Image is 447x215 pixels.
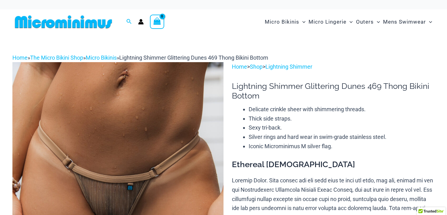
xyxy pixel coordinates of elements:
span: Micro Lingerie [309,14,346,30]
a: OutersMenu ToggleMenu Toggle [354,12,382,31]
span: Menu Toggle [299,14,305,30]
li: Delicate crinkle sheer with shimmering threads. [249,105,435,114]
span: Outers [356,14,374,30]
a: Account icon link [138,19,144,25]
span: Menu Toggle [426,14,432,30]
a: Search icon link [126,18,132,26]
a: View Shopping Cart, empty [150,15,164,29]
li: Iconic Microminimus M silver flag. [249,142,435,151]
h3: Ethereal [DEMOGRAPHIC_DATA] [232,159,435,170]
span: Lightning Shimmer Glittering Dunes 469 Thong Bikini Bottom [119,54,268,61]
span: Menu Toggle [374,14,380,30]
span: Menu Toggle [346,14,353,30]
span: » » » [12,54,268,61]
a: Micro Bikinis [86,54,117,61]
a: Micro LingerieMenu ToggleMenu Toggle [307,12,354,31]
span: Micro Bikinis [265,14,299,30]
a: Micro BikinisMenu ToggleMenu Toggle [263,12,307,31]
li: Sexy tri-back. [249,123,435,132]
a: Shop [250,63,263,70]
span: Mens Swimwear [383,14,426,30]
a: Mens SwimwearMenu ToggleMenu Toggle [382,12,434,31]
h1: Lightning Shimmer Glittering Dunes 469 Thong Bikini Bottom [232,81,435,101]
nav: Site Navigation [262,11,435,32]
li: Silver rings and hard wear in swim-grade stainless steel. [249,132,435,142]
img: MM SHOP LOGO FLAT [12,15,115,29]
li: Thick side straps. [249,114,435,123]
a: Home [12,54,28,61]
a: Lightning Shimmer [265,63,312,70]
p: > > [232,62,435,71]
a: The Micro Bikini Shop [30,54,83,61]
a: Home [232,63,247,70]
